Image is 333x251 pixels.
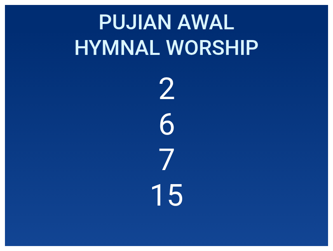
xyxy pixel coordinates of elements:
[98,10,235,34] span: Pujian Awal
[158,142,175,178] li: 7
[150,178,183,213] li: 15
[74,36,259,60] span: Hymnal Worship
[158,71,175,107] li: 2
[158,107,175,142] li: 6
